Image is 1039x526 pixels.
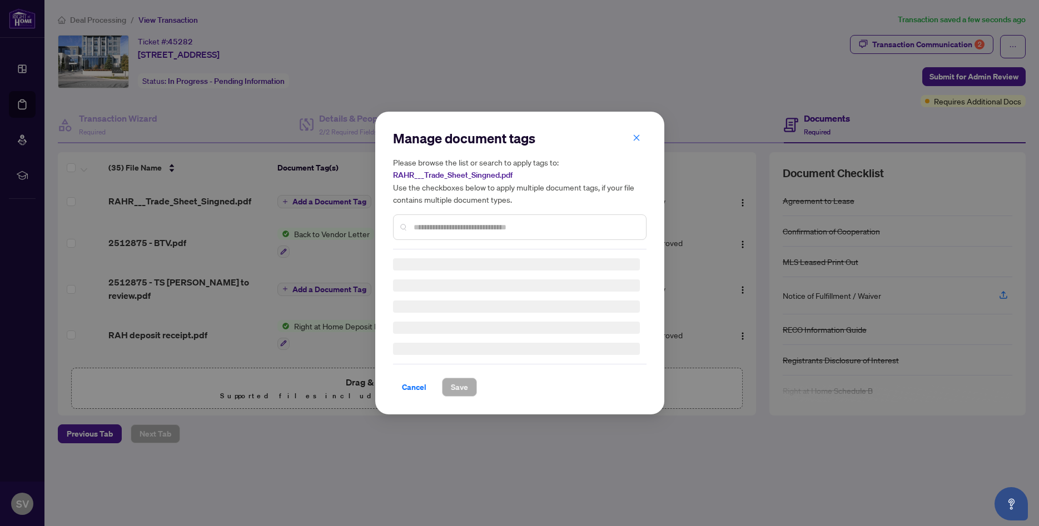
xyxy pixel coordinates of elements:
span: close [633,134,640,142]
button: Cancel [393,378,435,397]
h2: Manage document tags [393,129,647,147]
span: RAHR___Trade_Sheet_Singned.pdf [393,170,513,180]
button: Open asap [995,487,1028,520]
span: Cancel [402,378,426,396]
h5: Please browse the list or search to apply tags to: Use the checkboxes below to apply multiple doc... [393,156,647,206]
button: Save [442,378,477,397]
